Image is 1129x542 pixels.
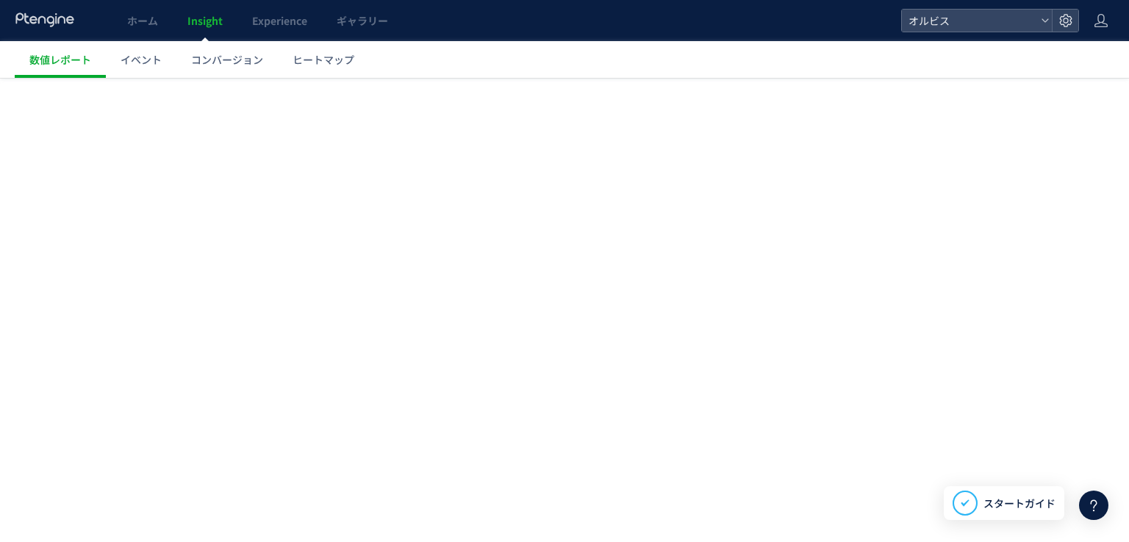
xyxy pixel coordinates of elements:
[252,13,307,28] span: Experience
[127,13,158,28] span: ホーム
[29,52,91,67] span: 数値レポート
[121,52,162,67] span: イベント
[293,52,354,67] span: ヒートマップ
[187,13,223,28] span: Insight
[337,13,388,28] span: ギャラリー
[191,52,263,67] span: コンバージョン
[983,496,1055,511] span: スタートガイド
[904,10,1035,32] span: オルビス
